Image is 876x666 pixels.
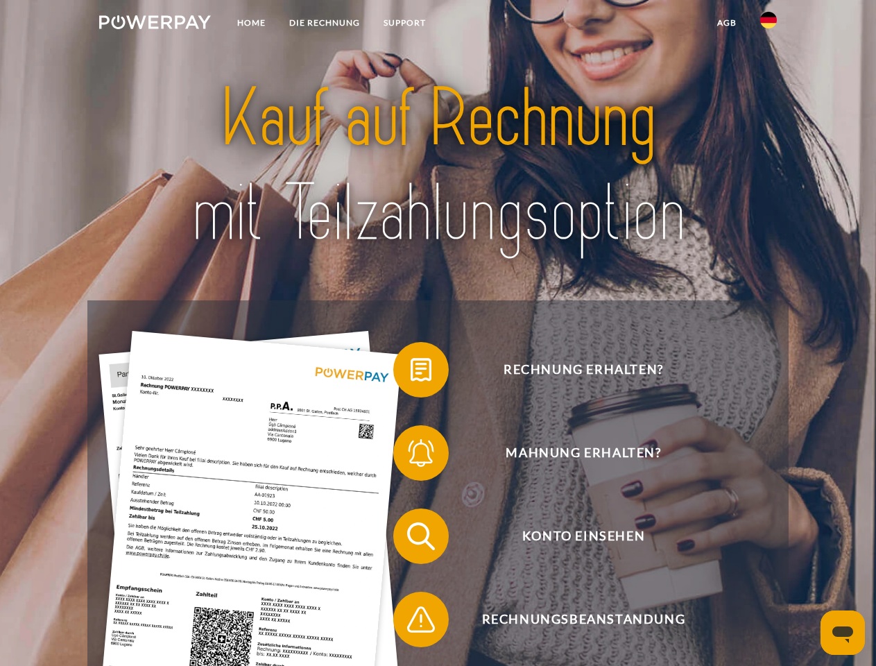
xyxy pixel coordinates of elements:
img: qb_search.svg [404,519,438,554]
button: Mahnung erhalten? [393,425,754,481]
span: Rechnung erhalten? [413,342,753,398]
img: logo-powerpay-white.svg [99,15,211,29]
img: qb_warning.svg [404,602,438,637]
button: Konto einsehen [393,509,754,564]
a: SUPPORT [372,10,438,35]
iframe: Schaltfläche zum Öffnen des Messaging-Fensters [821,610,865,655]
img: de [760,12,777,28]
img: qb_bell.svg [404,436,438,470]
a: Home [225,10,277,35]
span: Rechnungsbeanstandung [413,592,753,647]
a: agb [705,10,748,35]
span: Mahnung erhalten? [413,425,753,481]
a: DIE RECHNUNG [277,10,372,35]
img: title-powerpay_de.svg [132,67,744,266]
button: Rechnungsbeanstandung [393,592,754,647]
img: qb_bill.svg [404,352,438,387]
button: Rechnung erhalten? [393,342,754,398]
span: Konto einsehen [413,509,753,564]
